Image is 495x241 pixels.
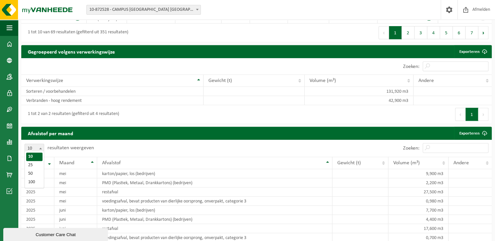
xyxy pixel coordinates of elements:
button: 3 [415,26,427,39]
button: 2 [402,26,415,39]
span: 10-872528 - CAMPUS VIJVERBEEK ASSE - ASSE [87,5,201,14]
td: 2,200 m3 [388,178,449,187]
span: Andere [418,78,434,83]
td: restafval [97,224,332,233]
span: Andere [453,160,469,166]
li: 25 [26,161,43,169]
li: 100 [26,178,43,186]
span: 10 [25,144,44,153]
td: 2025 [21,206,54,215]
span: 10-872528 - CAMPUS VIJVERBEEK ASSE - ASSE [86,5,201,15]
span: 10 [25,144,44,153]
span: Afvalstof [102,160,121,166]
button: 4 [427,26,440,39]
td: juni [54,206,97,215]
td: 0,980 m3 [388,197,449,206]
td: 7,700 m3 [388,206,449,215]
td: 2025 [21,197,54,206]
td: 2025 [21,178,54,187]
td: PMD (Plastiek, Metaal, Drankkartons) (bedrijven) [97,178,332,187]
h2: Gegroepeerd volgens verwerkingswijze [21,45,121,58]
button: 7 [466,26,478,39]
button: Previous [379,26,389,39]
label: Zoeken: [403,64,419,69]
button: Next [478,108,488,121]
td: Sorteren / voorbehandelen [21,87,203,96]
td: restafval [97,187,332,197]
a: Exporteren [454,127,491,140]
td: 27,500 m3 [388,187,449,197]
label: Zoeken: [403,146,419,151]
td: 131,920 m3 [305,87,414,96]
span: Maand [59,160,74,166]
td: 4,400 m3 [388,215,449,224]
span: Gewicht (t) [208,78,232,83]
td: mei [54,187,97,197]
button: 1 [389,26,402,39]
td: PMD (Plastiek, Metaal, Drankkartons) (bedrijven) [97,215,332,224]
td: 2025 [21,215,54,224]
td: Verbranden - hoog rendement [21,96,203,105]
td: 2025 [21,187,54,197]
a: Exporteren [454,45,491,58]
button: Next [478,26,488,39]
div: 1 tot 10 van 69 resultaten (gefilterd uit 351 resultaten) [25,27,128,39]
td: 17,600 m3 [388,224,449,233]
iframe: chat widget [3,227,109,241]
td: 2025 [21,224,54,233]
div: 1 tot 2 van 2 resultaten (gefilterd uit 4 resultaten) [25,108,119,120]
button: 6 [453,26,466,39]
button: Previous [455,108,466,121]
td: 42,900 m3 [305,96,414,105]
td: 2025 [21,169,54,178]
td: mei [54,197,97,206]
h2: Afvalstof per maand [21,127,80,139]
label: resultaten weergeven [47,145,94,151]
td: juni [54,224,97,233]
td: mei [54,178,97,187]
span: Volume (m³) [393,160,420,166]
li: 10 [26,153,43,161]
td: karton/papier, los (bedrijven) [97,206,332,215]
td: mei [54,169,97,178]
td: karton/papier, los (bedrijven) [97,169,332,178]
button: 1 [466,108,478,121]
td: voedingsafval, bevat producten van dierlijke oorsprong, onverpakt, categorie 3 [97,197,332,206]
span: Verwerkingswijze [26,78,63,83]
button: 5 [440,26,453,39]
td: 9,900 m3 [388,169,449,178]
span: Gewicht (t) [337,160,361,166]
span: Volume (m³) [309,78,336,83]
td: juni [54,215,97,224]
li: 50 [26,169,43,178]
